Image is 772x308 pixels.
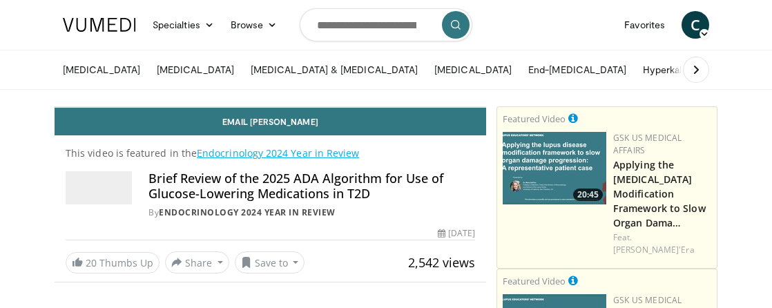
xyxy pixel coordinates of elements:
[197,146,359,160] a: Endocrinology 2024 Year in Review
[682,11,709,39] a: C
[222,11,286,39] a: Browse
[66,146,475,160] p: This video is featured in the
[613,132,682,156] a: GSK US Medical Affairs
[148,206,475,219] div: By
[503,275,566,287] small: Featured Video
[66,171,132,204] img: Endocrinology 2024 Year in Review
[300,8,472,41] input: Search topics, interventions
[63,18,136,32] img: VuMedi Logo
[613,231,711,256] div: Feat.
[159,206,336,218] a: Endocrinology 2024 Year in Review
[503,132,606,204] img: 9b11da17-84cb-43c8-bb1f-86317c752f50.png.150x105_q85_crop-smart_upscale.jpg
[86,256,97,269] span: 20
[148,171,475,201] h4: Brief Review of the 2025 ADA Algorithm for Use of Glucose-Lowering Medications in T2D
[55,108,486,135] a: Email [PERSON_NAME]
[148,56,242,84] a: [MEDICAL_DATA]
[616,11,673,39] a: Favorites
[144,11,222,39] a: Specialties
[408,254,475,271] span: 2,542 views
[573,189,603,201] span: 20:45
[503,113,566,125] small: Featured Video
[242,56,426,84] a: [MEDICAL_DATA] & [MEDICAL_DATA]
[635,56,711,84] a: Hyperkalemia
[66,252,160,273] a: 20 Thumbs Up
[613,158,706,229] a: Applying the [MEDICAL_DATA] Modification Framework to Slow Organ Dama…
[235,251,305,273] button: Save to
[503,132,606,204] a: 20:45
[613,244,695,256] a: [PERSON_NAME]'Era
[438,227,475,240] div: [DATE]
[55,56,148,84] a: [MEDICAL_DATA]
[520,56,635,84] a: End-[MEDICAL_DATA]
[165,251,229,273] button: Share
[426,56,520,84] a: [MEDICAL_DATA]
